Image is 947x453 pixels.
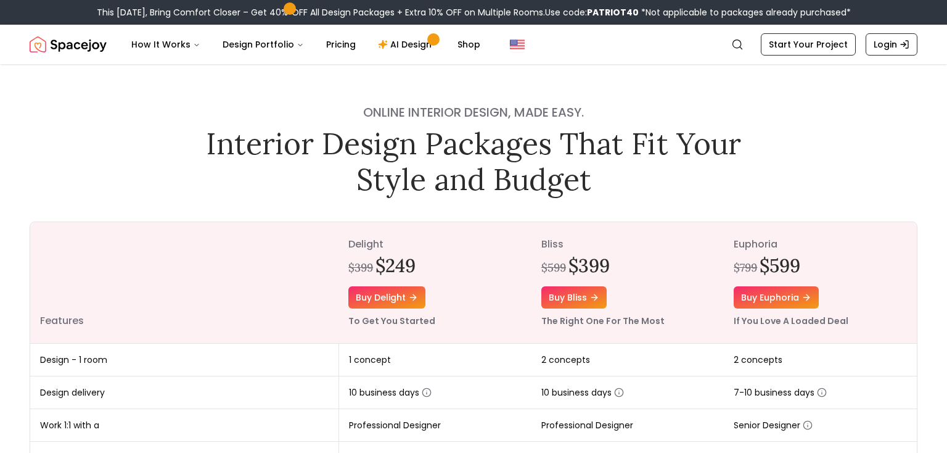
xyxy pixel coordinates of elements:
a: Start Your Project [761,33,856,56]
a: Buy euphoria [734,286,819,309]
td: Work 1:1 with a [30,409,338,442]
span: Use code: [545,6,639,19]
h2: $249 [375,254,416,276]
td: Design delivery [30,376,338,409]
p: euphoria [734,237,907,252]
a: Login [866,33,917,56]
b: PATRIOT40 [587,6,639,19]
span: 10 business days [349,386,432,399]
a: Spacejoy [30,32,107,57]
p: bliss [541,237,715,252]
small: If You Love A Loaded Deal [734,315,848,327]
img: United States [510,37,525,52]
span: Professional Designer [541,419,633,431]
div: $399 [348,259,373,276]
span: 10 business days [541,386,624,399]
span: *Not applicable to packages already purchased* [639,6,851,19]
small: The Right One For The Most [541,315,665,327]
h1: Interior Design Packages That Fit Your Style and Budget [197,126,750,197]
a: Pricing [316,32,366,57]
button: Design Portfolio [213,32,314,57]
h2: $599 [760,254,800,276]
span: 1 concept [349,354,391,366]
a: Buy delight [348,286,425,309]
p: delight [348,237,522,252]
span: 2 concepts [541,354,590,366]
img: Spacejoy Logo [30,32,107,57]
span: 2 concepts [734,354,782,366]
div: This [DATE], Bring Comfort Closer – Get 40% OFF All Design Packages + Extra 10% OFF on Multiple R... [97,6,851,19]
button: How It Works [121,32,210,57]
td: Design - 1 room [30,344,338,376]
th: Features [30,222,338,344]
span: Professional Designer [349,419,441,431]
a: Shop [448,32,490,57]
h4: Online interior design, made easy. [197,104,750,121]
span: 7-10 business days [734,386,827,399]
span: Senior Designer [734,419,813,431]
div: $799 [734,259,757,276]
h2: $399 [568,254,610,276]
a: Buy bliss [541,286,607,309]
nav: Global [30,25,917,64]
div: $599 [541,259,566,276]
a: AI Design [368,32,445,57]
small: To Get You Started [348,315,435,327]
nav: Main [121,32,490,57]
